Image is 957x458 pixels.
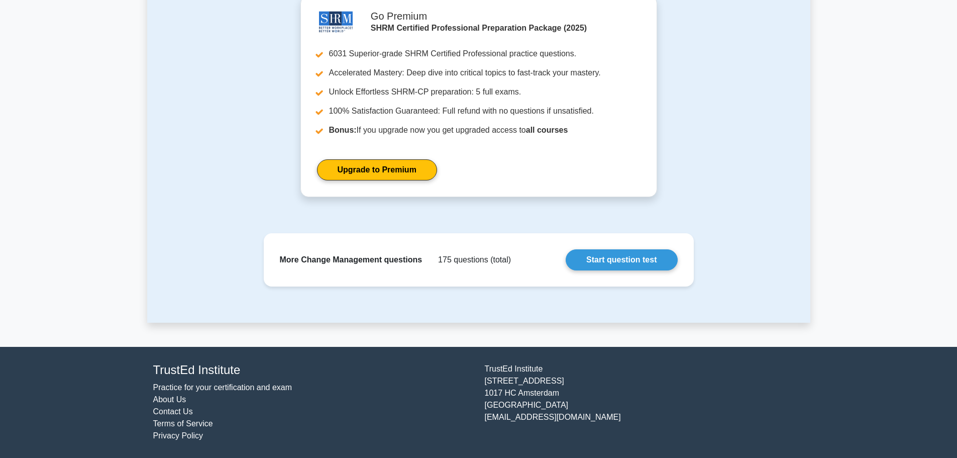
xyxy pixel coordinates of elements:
[153,363,473,378] h4: TrustEd Institute
[153,407,193,416] a: Contact Us
[317,159,437,180] a: Upgrade to Premium
[153,419,213,428] a: Terms of Service
[566,249,677,270] a: Start question test
[153,383,292,392] a: Practice for your certification and exam
[479,363,810,442] div: TrustEd Institute [STREET_ADDRESS] 1017 HC Amsterdam [GEOGRAPHIC_DATA] [EMAIL_ADDRESS][DOMAIN_NAME]
[153,431,203,440] a: Privacy Policy
[153,395,186,404] a: About Us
